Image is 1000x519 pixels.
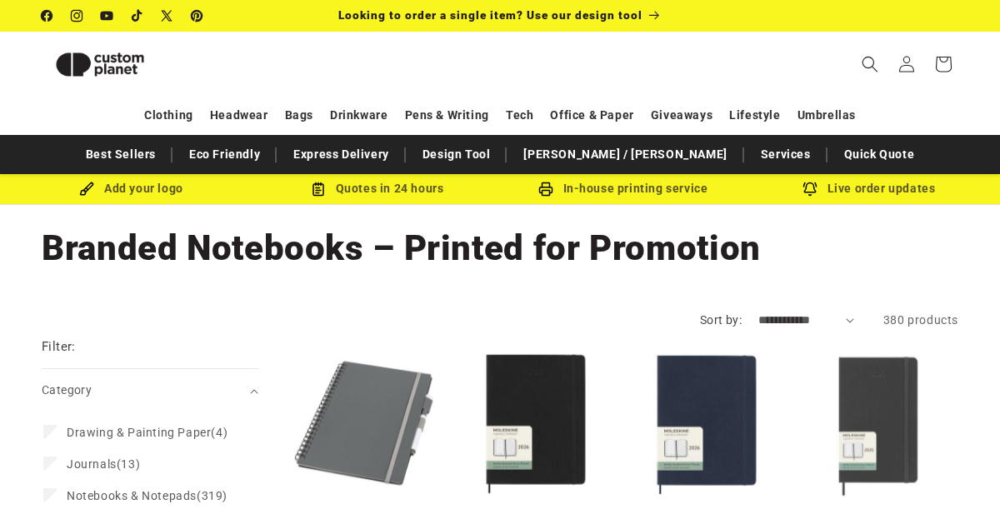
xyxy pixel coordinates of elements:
a: Eco Friendly [181,140,268,169]
span: (13) [67,457,140,472]
a: Office & Paper [550,101,633,130]
div: In-house printing service [500,178,746,199]
img: Brush Icon [79,182,94,197]
span: Journals [67,457,117,471]
summary: Category (0 selected) [42,369,258,412]
a: Giveaways [651,101,712,130]
div: Live order updates [746,178,992,199]
img: In-house printing [538,182,553,197]
span: 380 products [883,313,958,327]
div: Add your logo [8,178,254,199]
div: Quotes in 24 hours [254,178,500,199]
a: [PERSON_NAME] / [PERSON_NAME] [515,140,735,169]
a: Pens & Writing [405,101,489,130]
img: Order Updates Icon [311,182,326,197]
label: Sort by: [700,313,742,327]
span: Looking to order a single item? Use our design tool [338,8,642,22]
a: Tech [506,101,533,130]
span: Category [42,383,92,397]
a: Umbrellas [797,101,856,130]
a: Headwear [210,101,268,130]
a: Services [752,140,819,169]
span: Notebooks & Notepads [67,489,197,502]
h2: Filter: [42,337,76,357]
a: Bags [285,101,313,130]
a: Design Tool [414,140,499,169]
summary: Search [852,46,888,82]
a: Quick Quote [836,140,923,169]
img: Order updates [802,182,817,197]
a: Lifestyle [729,101,780,130]
h1: Branded Notebooks – Printed for Promotion [42,226,958,271]
a: Best Sellers [77,140,164,169]
span: (4) [67,425,227,440]
a: Express Delivery [285,140,397,169]
span: (319) [67,488,227,503]
a: Custom Planet [36,32,215,97]
span: Drawing & Painting Paper [67,426,211,439]
a: Drinkware [330,101,387,130]
a: Clothing [144,101,193,130]
img: Custom Planet [42,38,158,91]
